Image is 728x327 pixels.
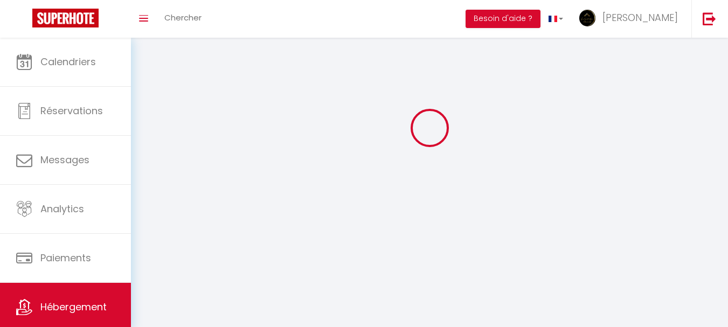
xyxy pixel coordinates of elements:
[40,153,89,166] span: Messages
[579,10,595,26] img: ...
[703,12,716,25] img: logout
[40,300,107,314] span: Hébergement
[32,9,99,27] img: Super Booking
[164,12,202,23] span: Chercher
[466,10,540,28] button: Besoin d'aide ?
[9,4,41,37] button: Ouvrir le widget de chat LiveChat
[40,55,96,68] span: Calendriers
[40,251,91,265] span: Paiements
[602,11,678,24] span: [PERSON_NAME]
[40,202,84,215] span: Analytics
[40,104,103,117] span: Réservations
